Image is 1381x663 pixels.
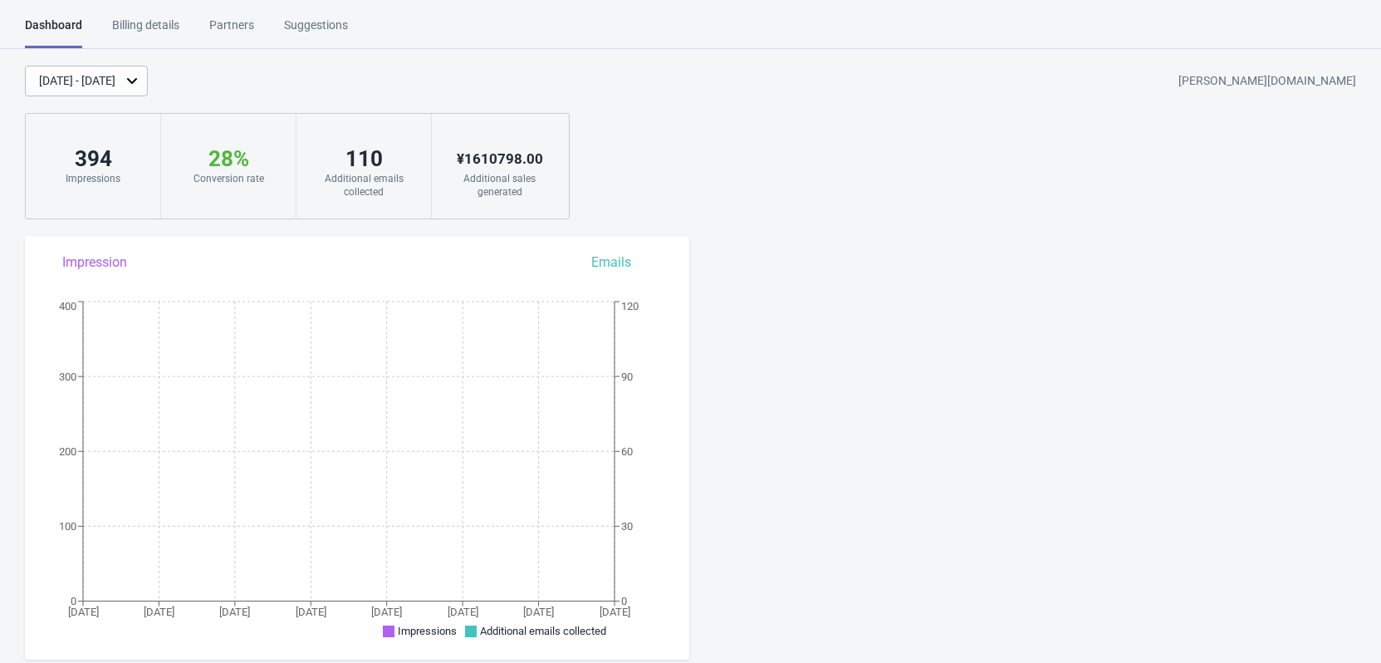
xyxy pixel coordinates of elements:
[59,300,76,312] tspan: 400
[209,17,254,46] div: Partners
[398,625,457,637] span: Impressions
[112,17,179,46] div: Billing details
[178,145,279,172] div: 28 %
[313,145,414,172] div: 110
[219,606,250,618] tspan: [DATE]
[480,625,606,637] span: Additional emails collected
[1178,66,1356,96] div: [PERSON_NAME][DOMAIN_NAME]
[42,145,144,172] div: 394
[59,520,76,533] tspan: 100
[448,606,478,618] tspan: [DATE]
[68,606,99,618] tspan: [DATE]
[621,371,633,383] tspan: 90
[284,17,348,46] div: Suggestions
[39,72,115,90] div: [DATE] - [DATE]
[621,520,633,533] tspan: 30
[448,172,551,199] div: Additional sales generated
[59,371,76,383] tspan: 300
[144,606,174,618] tspan: [DATE]
[25,17,82,48] div: Dashboard
[296,606,326,618] tspan: [DATE]
[448,145,551,172] div: ¥ 1610798.00
[178,172,279,185] div: Conversion rate
[523,606,554,618] tspan: [DATE]
[621,595,627,607] tspan: 0
[71,595,76,607] tspan: 0
[313,172,414,199] div: Additional emails collected
[621,300,639,312] tspan: 120
[59,445,76,458] tspan: 200
[621,445,633,458] tspan: 60
[42,172,144,185] div: Impressions
[371,606,402,618] tspan: [DATE]
[600,606,630,618] tspan: [DATE]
